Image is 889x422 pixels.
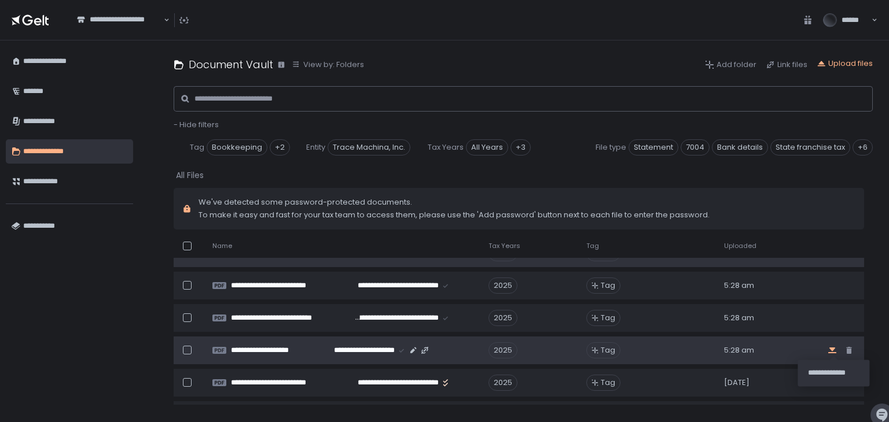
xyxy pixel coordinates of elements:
[510,139,531,156] div: +3
[428,142,464,153] span: Tax Years
[601,345,615,356] span: Tag
[586,242,599,250] span: Tag
[69,8,170,32] div: Search for option
[199,210,710,220] span: To make it easy and fast for your tax team to access them, please use the 'Add password' button n...
[190,142,204,153] span: Tag
[853,139,873,156] div: +6
[212,242,232,250] span: Name
[466,139,508,156] span: All Years
[292,60,364,70] button: View by: Folders
[174,119,219,130] span: - Hide filters
[306,142,325,153] span: Entity
[724,242,756,250] span: Uploaded
[488,277,517,294] div: 2025
[724,345,754,356] span: 5:28 am
[176,169,204,181] div: All Files
[488,342,517,358] div: 2025
[488,242,520,250] span: Tax Years
[77,25,163,36] input: Search for option
[176,169,206,181] button: All Files
[601,280,615,291] span: Tag
[199,197,710,208] span: We've detected some password-protected documents.
[488,375,517,391] div: 2025
[724,280,754,291] span: 5:28 am
[488,310,517,326] div: 2025
[601,377,615,388] span: Tag
[174,120,219,130] button: - Hide filters
[601,313,615,323] span: Tag
[817,58,873,69] button: Upload files
[596,142,626,153] span: File type
[207,139,267,156] span: Bookkeeping
[724,313,754,323] span: 5:28 am
[705,60,756,70] button: Add folder
[629,139,678,156] span: Statement
[766,60,807,70] button: Link files
[189,57,273,72] h1: Document Vault
[712,139,768,156] span: Bank details
[328,139,410,156] span: Trace Machina, Inc.
[724,377,750,388] span: [DATE]
[681,139,710,156] span: 7004
[270,139,290,156] div: +2
[770,139,850,156] span: State franchise tax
